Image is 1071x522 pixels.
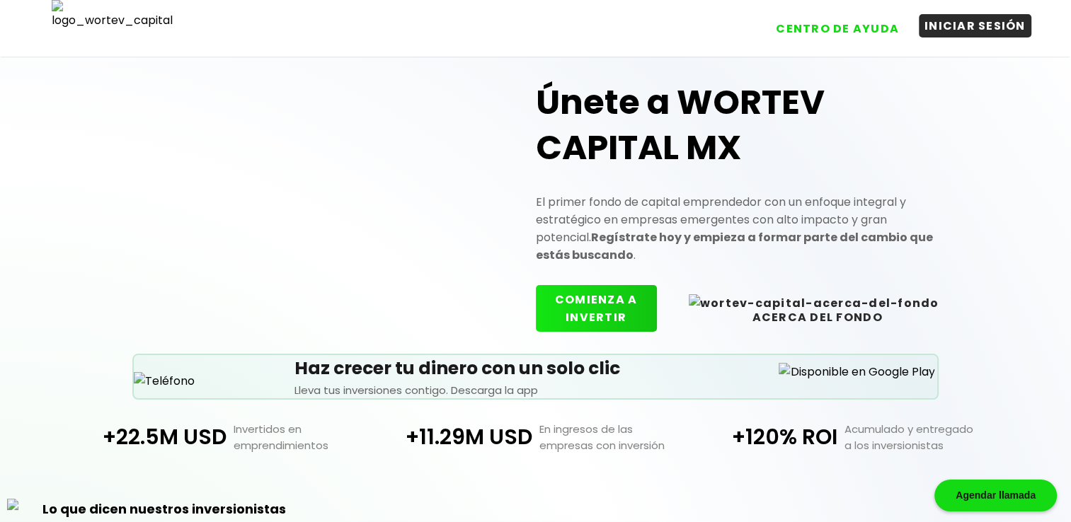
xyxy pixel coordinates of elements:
[536,193,964,264] p: El primer fondo de capital emprendedor con un enfoque integral y estratégico en empresas emergent...
[536,285,657,332] button: COMIENZA A INVERTIR
[919,14,1031,37] button: INICIAR SESIÓN
[536,309,671,325] a: COMIENZA A INVERTIR
[7,499,18,510] img: logos_whatsapp-icon.svg
[134,372,195,390] img: Teléfono
[671,285,964,332] button: ACERCA DEL FONDO
[294,355,777,382] h5: Haz crecer tu dinero con un solo clic
[756,6,905,40] a: CENTRO DE AYUDA
[383,421,532,453] p: +11.29M USD
[837,421,994,453] p: Acumulado y entregado a los inversionistas
[78,421,227,453] p: +22.5M USD
[536,229,933,263] strong: Regístrate hoy y empieza a formar parte del cambio que estás buscando
[689,294,939,312] img: wortev-capital-acerca-del-fondo
[905,6,1031,40] a: INICIAR SESIÓN
[536,80,964,170] h1: Únete a WORTEV CAPITAL MX
[532,421,688,453] p: En ingresos de las empresas con inversión
[934,480,1057,511] div: Agendar llamada
[688,421,837,453] p: +120% ROI
[779,363,934,391] img: Disponible en Google Play
[770,17,905,40] button: CENTRO DE AYUDA
[227,421,383,453] p: Invertidos en emprendimientos
[294,382,777,398] p: Lleva tus inversiones contigo. Descarga la app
